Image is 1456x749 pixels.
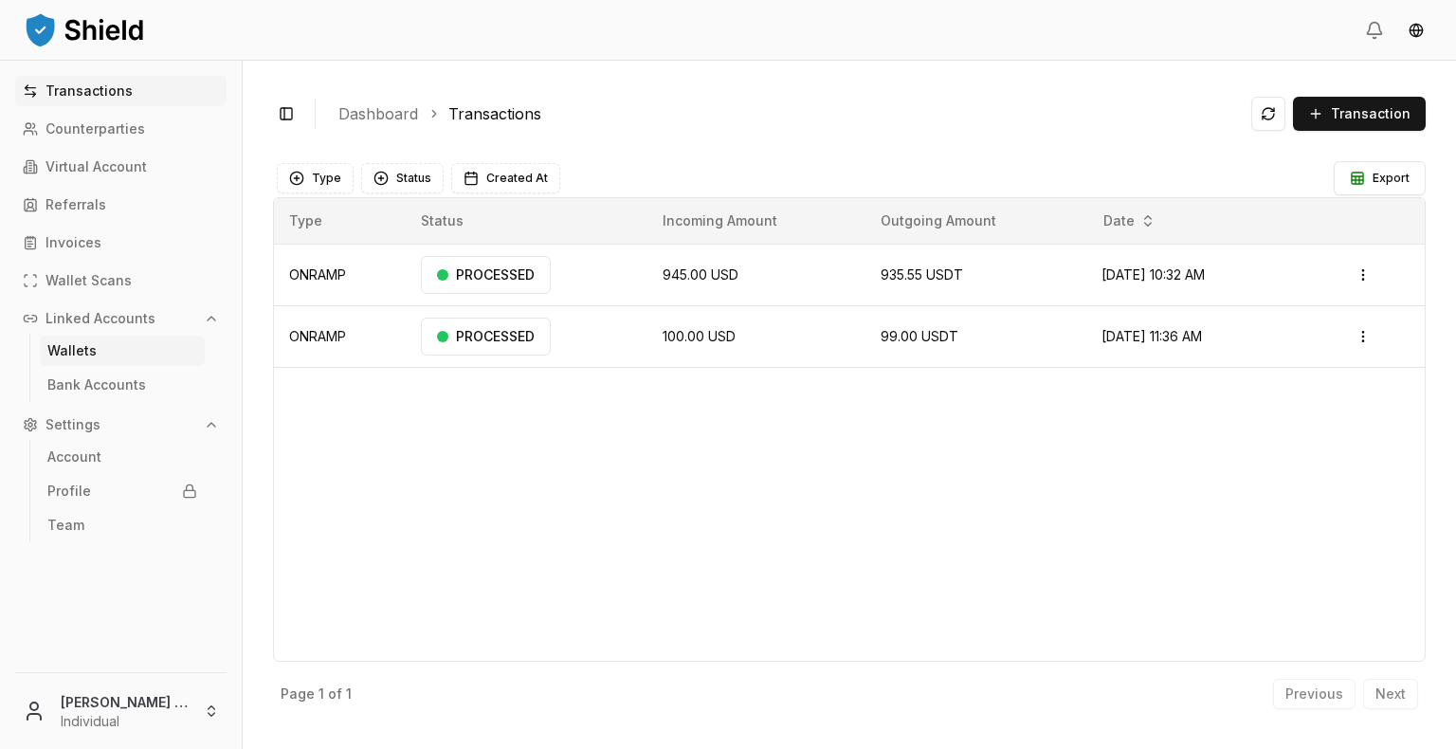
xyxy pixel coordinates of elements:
span: 99.00 USDT [881,328,958,344]
a: Dashboard [338,102,418,125]
a: Referrals [15,190,227,220]
span: Transaction [1331,104,1410,123]
a: Invoices [15,228,227,258]
td: ONRAMP [274,305,406,367]
th: Outgoing Amount [865,198,1085,244]
p: 1 [318,687,324,701]
td: ONRAMP [274,244,406,305]
p: Wallet Scans [45,274,132,287]
a: Wallet Scans [15,265,227,296]
span: [DATE] 11:36 AM [1101,328,1202,344]
a: Wallets [40,336,205,366]
p: Transactions [45,84,133,98]
a: Account [40,442,205,472]
p: Bank Accounts [47,378,146,392]
th: Incoming Amount [647,198,866,244]
th: Type [274,198,406,244]
span: 945.00 USD [663,266,738,283]
p: Wallets [47,344,97,357]
a: Counterparties [15,114,227,144]
p: Counterparties [45,122,145,136]
p: Individual [61,712,189,731]
p: Invoices [45,236,101,249]
a: Transactions [15,76,227,106]
p: Settings [45,418,100,431]
button: Linked Accounts [15,303,227,334]
p: of [328,687,342,701]
button: Date [1096,206,1163,236]
p: Linked Accounts [45,312,155,325]
button: Status [361,163,444,193]
a: Virtual Account [15,152,227,182]
a: Transactions [448,102,541,125]
p: [PERSON_NAME] [PERSON_NAME] [61,692,189,712]
a: Bank Accounts [40,370,205,400]
p: 1 [346,687,352,701]
a: Profile [40,476,205,506]
button: Type [277,163,354,193]
a: Team [40,510,205,540]
p: Profile [47,484,91,498]
div: PROCESSED [421,318,551,356]
button: Settings [15,410,227,440]
span: 935.55 USDT [881,266,963,283]
div: PROCESSED [421,256,551,294]
th: Status [406,198,647,244]
span: [DATE] 10:32 AM [1101,266,1205,283]
button: Transaction [1293,97,1426,131]
p: Page [281,687,315,701]
p: Virtual Account [45,160,147,174]
nav: breadcrumb [338,102,1236,125]
p: Referrals [45,198,106,211]
p: Team [47,519,84,532]
img: ShieldPay Logo [23,10,146,48]
span: 100.00 USD [663,328,736,344]
button: Created At [451,163,560,193]
span: Created At [486,171,548,186]
button: Export [1334,161,1426,195]
p: Account [47,450,101,464]
button: [PERSON_NAME] [PERSON_NAME]Individual [8,681,234,741]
